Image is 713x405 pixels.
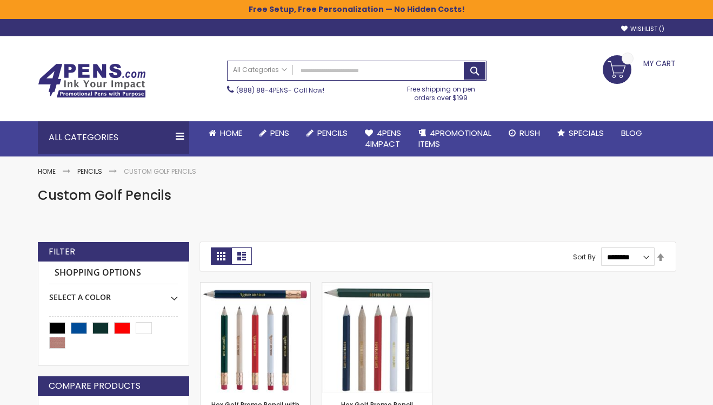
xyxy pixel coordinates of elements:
a: 4Pens4impact [356,121,410,156]
span: - Call Now! [236,86,324,95]
a: Specials [549,121,612,145]
img: Hex Golf Promo Pencil [322,283,432,393]
img: 4Pens Custom Pens and Promotional Products [38,63,146,98]
a: Pens [251,121,298,145]
span: Home [220,127,242,139]
span: Pencils [317,127,348,139]
span: Pens [270,127,289,139]
span: Blog [621,127,642,139]
a: Blog [612,121,651,145]
span: Specials [569,127,604,139]
span: 4PROMOTIONAL ITEMS [418,127,491,149]
span: 4Pens 4impact [365,127,401,149]
a: Wishlist [621,25,664,33]
a: Pencils [77,167,102,176]
a: Pencils [298,121,356,145]
span: All Categories [233,66,287,74]
a: Hex Golf Promo Pencil with Eraser [201,282,310,291]
strong: Shopping Options [49,262,178,285]
span: Rush [519,127,540,139]
a: All Categories [228,61,292,79]
label: Sort By [573,252,596,262]
strong: Filter [49,246,75,258]
strong: Compare Products [49,380,141,392]
a: (888) 88-4PENS [236,86,288,95]
strong: Custom Golf Pencils [124,167,196,176]
div: All Categories [38,121,189,154]
a: 4PROMOTIONALITEMS [410,121,500,156]
div: Select A Color [49,284,178,303]
img: Hex Golf Promo Pencil with Eraser [201,283,310,393]
a: Home [38,167,56,176]
a: Hex Golf Promo Pencil [322,282,432,291]
strong: Grid [211,247,231,265]
a: Rush [500,121,549,145]
a: Home [200,121,251,145]
div: Free shipping on pen orders over $199 [396,81,487,102]
h1: Custom Golf Pencils [38,187,676,204]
